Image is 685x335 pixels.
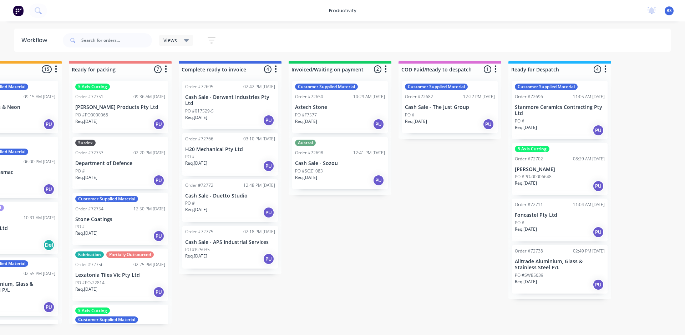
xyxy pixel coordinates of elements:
[133,94,165,100] div: 09:36 AM [DATE]
[153,286,164,298] div: PU
[24,215,55,221] div: 10:31 AM [DATE]
[295,118,317,125] p: Req. [DATE]
[185,239,275,245] p: Cash Sale - APS Industrial Services
[405,94,433,100] div: Order #72682
[72,137,168,189] div: SurdexOrder #7275302:20 PM [DATE]Department of DefencePO #Req.[DATE]PU
[185,246,210,253] p: PO #P25035
[573,94,605,100] div: 11:05 AM [DATE]
[405,118,427,125] p: Req. [DATE]
[72,193,168,245] div: Customer Supplied MaterialOrder #7275412:50 PM [DATE]Stone CoatingsPO #Req.[DATE]PU
[75,307,110,314] div: 5 Axis Cutting
[43,239,55,251] div: Del
[182,81,278,129] div: Order #7269502:42 PM [DATE]Cash Sale - Derwent Industries Pty LtdPO #017529-SReq.[DATE]PU
[325,5,360,16] div: productivity
[593,226,604,238] div: PU
[75,112,108,118] p: PO #PO0000068
[75,140,96,146] div: Surdex
[353,150,385,156] div: 12:41 PM [DATE]
[515,94,543,100] div: Order #72696
[295,150,323,156] div: Order #72698
[75,206,103,212] div: Order #72754
[295,84,358,90] div: Customer Supplied Material
[72,81,168,133] div: 5 Axis CuttingOrder #7275109:36 AM [DATE][PERSON_NAME] Products Pty LtdPO #PO0000068Req.[DATE]PU
[133,206,165,212] div: 12:50 PM [DATE]
[185,206,207,213] p: Req. [DATE]
[163,36,177,44] span: Views
[185,182,213,189] div: Order #72772
[353,94,385,100] div: 10:29 AM [DATE]
[185,229,213,235] div: Order #72775
[292,137,388,189] div: AustralOrder #7269812:41 PM [DATE]Cash Sale - SozouPO #SOZ1083Req.[DATE]PU
[75,104,165,110] p: [PERSON_NAME] Products Pty Ltd
[573,201,605,208] div: 11:04 AM [DATE]
[295,94,323,100] div: Order #72650
[185,84,213,90] div: Order #72695
[75,261,103,268] div: Order #72756
[81,33,152,47] input: Search for orders...
[75,174,97,181] p: Req. [DATE]
[185,146,275,152] p: H20 Mechanical Pty Ltd
[405,84,468,90] div: Customer Supplied Material
[515,201,543,208] div: Order #72711
[573,156,605,162] div: 08:29 AM [DATE]
[243,182,275,189] div: 12:48 PM [DATE]
[133,261,165,268] div: 02:25 PM [DATE]
[402,81,498,133] div: Customer Supplied MaterialOrder #7268212:27 PM [DATE]Cash Sale - The Just GroupPO #Req.[DATE]PU
[153,230,164,242] div: PU
[512,81,608,139] div: Customer Supplied MaterialOrder #7269611:05 AM [DATE]Stanmore Ceramics Contracting Pty LtdPO #Req...
[515,118,524,124] p: PO #
[75,168,85,174] p: PO #
[515,180,537,186] p: Req. [DATE]
[243,136,275,142] div: 03:10 PM [DATE]
[153,119,164,130] div: PU
[515,156,543,162] div: Order #72702
[243,229,275,235] div: 02:18 PM [DATE]
[13,5,24,16] img: Factory
[75,280,105,286] p: PO #PO-22814
[515,226,537,232] p: Req. [DATE]
[72,249,168,301] div: FabricationPartially OutsourcedOrder #7275602:25 PM [DATE]Lexatonia Tiles Vic Pty LtdPO #PO-22814...
[515,272,543,279] p: PO #SW85639
[512,143,608,195] div: 5 Axis CuttingOrder #7270208:29 AM [DATE][PERSON_NAME]PO #PO-00006648Req.[DATE]PU
[295,160,385,166] p: Cash Sale - Sozou
[405,112,415,118] p: PO #
[185,136,213,142] div: Order #72766
[515,259,605,271] p: Alltrade Aluminium, Glass & Stainless Steel P/L
[295,112,317,118] p: PO #F7577
[75,316,138,323] div: Customer Supplied Material
[106,251,154,258] div: Partially Outsourced
[593,180,604,192] div: PU
[263,115,274,126] div: PU
[75,160,165,166] p: Department of Defence
[153,175,164,186] div: PU
[295,140,316,146] div: Austral
[515,220,524,226] p: PO #
[515,212,605,218] p: Foncastel Pty Ltd
[483,119,494,130] div: PU
[75,94,103,100] div: Order #72751
[263,160,274,172] div: PU
[182,179,278,222] div: Order #7277212:48 PM [DATE]Cash Sale - Duetto StudioPO #Req.[DATE]PU
[43,301,55,313] div: PU
[512,245,608,294] div: Order #7273802:49 PM [DATE]Alltrade Aluminium, Glass & Stainless Steel P/LPO #SW85639Req.[DATE]PU
[373,175,384,186] div: PU
[24,94,55,100] div: 09:15 AM [DATE]
[243,84,275,90] div: 02:42 PM [DATE]
[43,119,55,130] div: PU
[515,166,605,172] p: [PERSON_NAME]
[24,270,55,277] div: 02:55 PM [DATE]
[185,160,207,166] p: Req. [DATE]
[463,94,495,100] div: 12:27 PM [DATE]
[185,253,207,259] p: Req. [DATE]
[75,251,104,258] div: Fabrication
[75,224,85,230] p: PO #
[512,199,608,241] div: Order #7271111:04 AM [DATE]Foncastel Pty LtdPO #Req.[DATE]PU
[593,125,604,136] div: PU
[515,104,605,116] p: Stanmore Ceramics Contracting Pty Ltd
[263,207,274,218] div: PU
[43,184,55,195] div: PU
[405,104,495,110] p: Cash Sale - The Just Group
[373,119,384,130] div: PU
[593,279,604,290] div: PU
[182,226,278,269] div: Order #7277502:18 PM [DATE]Cash Sale - APS Industrial ServicesPO #P25035Req.[DATE]PU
